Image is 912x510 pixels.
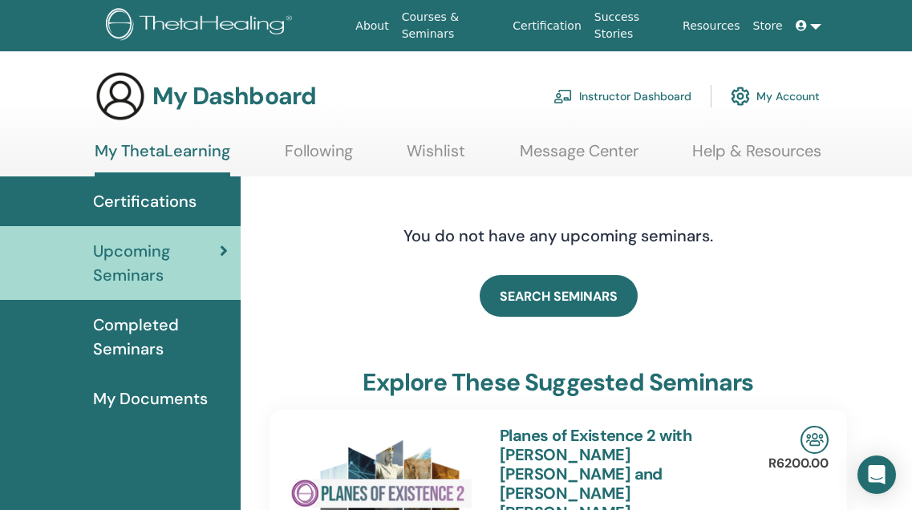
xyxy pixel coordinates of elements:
[285,141,353,172] a: Following
[480,275,638,317] a: SEARCH SEMINARS
[768,454,829,473] p: R6200.00
[395,2,507,49] a: Courses & Seminars
[363,368,753,397] h3: explore these suggested seminars
[692,141,821,172] a: Help & Resources
[95,141,230,176] a: My ThetaLearning
[95,71,146,122] img: generic-user-icon.jpg
[520,141,638,172] a: Message Center
[676,11,747,41] a: Resources
[93,313,228,361] span: Completed Seminars
[747,11,789,41] a: Store
[588,2,676,49] a: Success Stories
[93,189,197,213] span: Certifications
[857,455,896,494] div: Open Intercom Messenger
[731,79,820,114] a: My Account
[553,79,691,114] a: Instructor Dashboard
[500,288,618,305] span: SEARCH SEMINARS
[306,226,811,245] h4: You do not have any upcoming seminars.
[506,11,587,41] a: Certification
[106,8,298,44] img: logo.png
[93,387,208,411] span: My Documents
[152,82,316,111] h3: My Dashboard
[553,89,573,103] img: chalkboard-teacher.svg
[801,426,829,454] img: In-Person Seminar
[731,83,750,110] img: cog.svg
[93,239,220,287] span: Upcoming Seminars
[407,141,465,172] a: Wishlist
[349,11,395,41] a: About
